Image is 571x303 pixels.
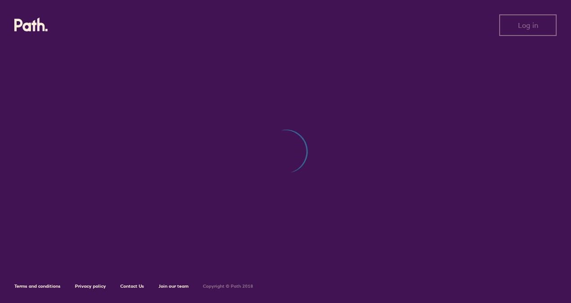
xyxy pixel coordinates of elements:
a: Terms and conditions [14,283,61,289]
a: Contact Us [120,283,144,289]
button: Log in [499,14,557,36]
h6: Copyright © Path 2018 [203,284,253,289]
span: Log in [518,21,538,29]
a: Privacy policy [75,283,106,289]
a: Join our team [158,283,189,289]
